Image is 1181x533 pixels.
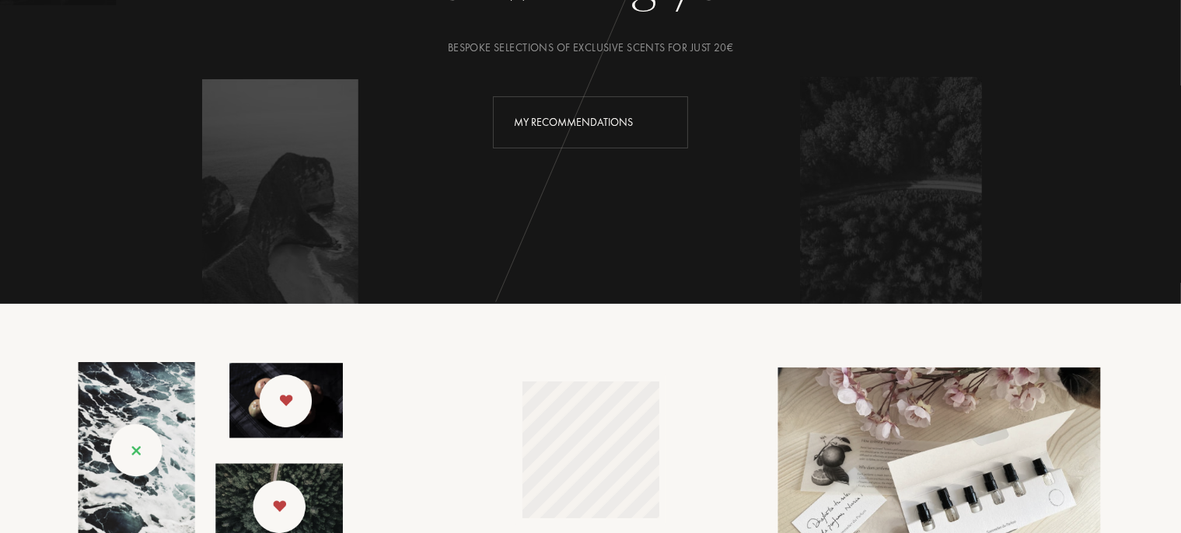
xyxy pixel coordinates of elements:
div: My Recommendations [493,96,688,148]
div: Bespoke selections of exclusive scents for just 20€ [66,40,1116,56]
a: My Recommendationsanimation [481,96,700,148]
div: animation [650,106,681,137]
